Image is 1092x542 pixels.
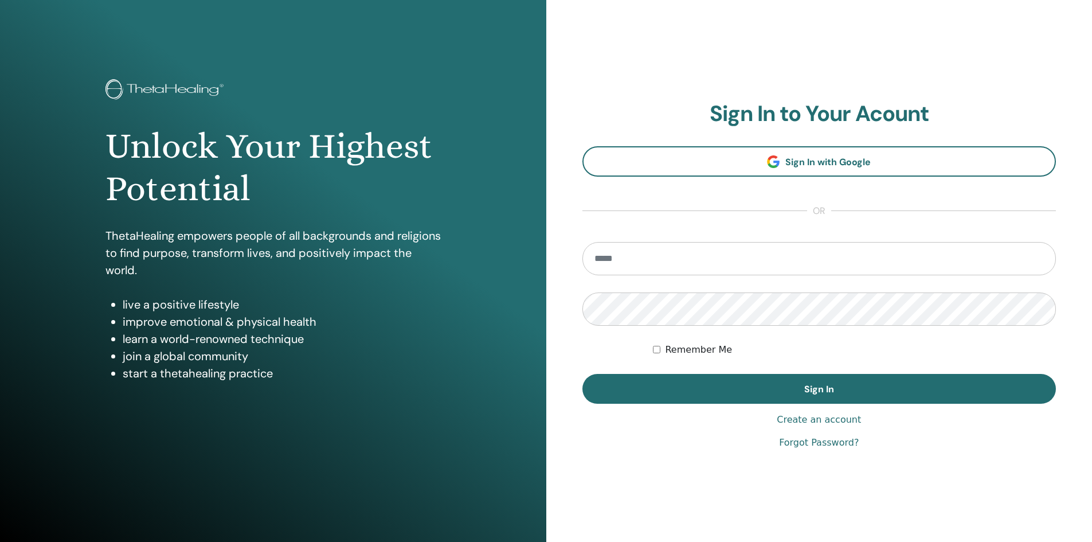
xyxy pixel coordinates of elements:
[807,204,831,218] span: or
[123,330,441,348] li: learn a world-renowned technique
[105,227,441,279] p: ThetaHealing empowers people of all backgrounds and religions to find purpose, transform lives, a...
[123,348,441,365] li: join a global community
[653,343,1056,357] div: Keep me authenticated indefinitely or until I manually logout
[582,146,1056,177] a: Sign In with Google
[804,383,834,395] span: Sign In
[582,101,1056,127] h2: Sign In to Your Acount
[123,296,441,313] li: live a positive lifestyle
[777,413,861,427] a: Create an account
[582,374,1056,404] button: Sign In
[105,125,441,210] h1: Unlock Your Highest Potential
[665,343,732,357] label: Remember Me
[779,436,859,450] a: Forgot Password?
[785,156,871,168] span: Sign In with Google
[123,365,441,382] li: start a thetahealing practice
[123,313,441,330] li: improve emotional & physical health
